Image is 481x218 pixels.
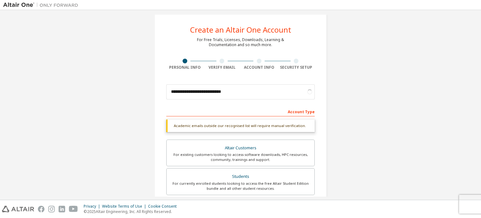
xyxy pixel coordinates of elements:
[170,181,311,191] div: For currently enrolled students looking to access the free Altair Student Edition bundle and all ...
[2,206,34,212] img: altair_logo.svg
[3,2,81,8] img: Altair One
[69,206,78,212] img: youtube.svg
[204,65,241,70] div: Verify Email
[190,26,291,34] div: Create an Altair One Account
[59,206,65,212] img: linkedin.svg
[84,209,180,214] p: © 2025 Altair Engineering, Inc. All Rights Reserved.
[170,172,311,181] div: Students
[48,206,55,212] img: instagram.svg
[240,65,278,70] div: Account Info
[170,144,311,152] div: Altair Customers
[38,206,44,212] img: facebook.svg
[84,204,102,209] div: Privacy
[170,152,311,162] div: For existing customers looking to access software downloads, HPC resources, community, trainings ...
[166,120,315,132] div: Academic emails outside our recognised list will require manual verification.
[166,65,204,70] div: Personal Info
[102,204,148,209] div: Website Terms of Use
[197,37,284,47] div: For Free Trials, Licenses, Downloads, Learning & Documentation and so much more.
[148,204,180,209] div: Cookie Consent
[166,106,315,116] div: Account Type
[278,65,315,70] div: Security Setup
